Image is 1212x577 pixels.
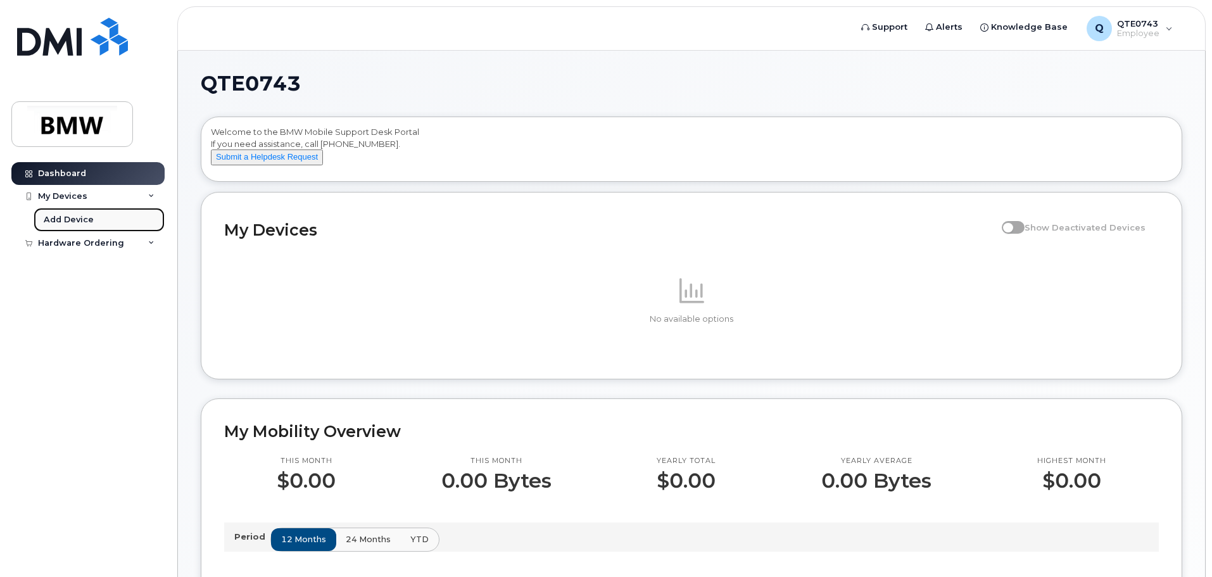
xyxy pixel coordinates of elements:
[211,149,323,165] button: Submit a Helpdesk Request
[224,314,1159,325] p: No available options
[234,531,270,543] p: Period
[441,456,552,466] p: This month
[1002,215,1012,225] input: Show Deactivated Devices
[441,469,552,492] p: 0.00 Bytes
[211,126,1172,177] div: Welcome to the BMW Mobile Support Desk Portal If you need assistance, call [PHONE_NUMBER].
[657,456,716,466] p: Yearly total
[657,469,716,492] p: $0.00
[277,456,336,466] p: This month
[1037,456,1106,466] p: Highest month
[211,151,323,162] a: Submit a Helpdesk Request
[201,74,301,93] span: QTE0743
[410,533,429,545] span: YTD
[821,469,931,492] p: 0.00 Bytes
[346,533,391,545] span: 24 months
[1037,469,1106,492] p: $0.00
[1025,222,1146,232] span: Show Deactivated Devices
[224,422,1159,441] h2: My Mobility Overview
[277,469,336,492] p: $0.00
[224,220,995,239] h2: My Devices
[1157,522,1203,567] iframe: Messenger Launcher
[821,456,931,466] p: Yearly average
